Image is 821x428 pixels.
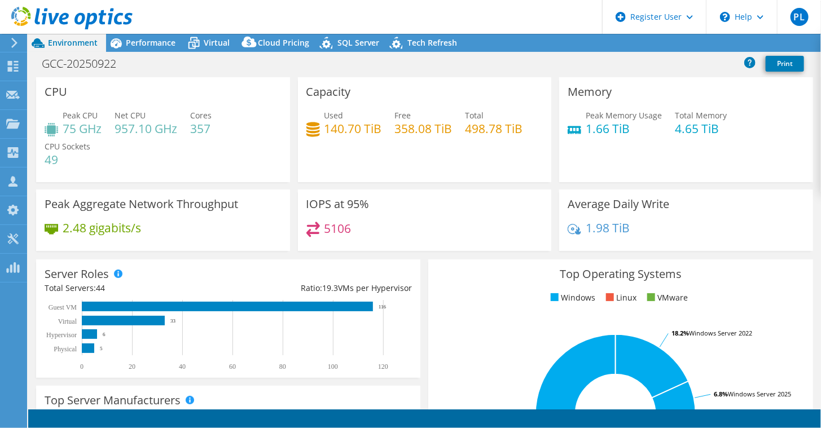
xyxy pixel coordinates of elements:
h4: Total Manufacturers: [45,408,412,421]
h4: 498.78 TiB [466,122,523,135]
div: Total Servers: [45,282,229,294]
span: Cores [190,110,212,121]
span: Tech Refresh [407,37,457,48]
svg: \n [720,12,730,22]
tspan: Windows Server 2025 [728,390,791,398]
span: 1 [117,409,121,420]
text: 116 [379,304,387,310]
tspan: Windows Server 2022 [689,329,752,337]
h4: 358.08 TiB [395,122,453,135]
h3: Top Operating Systems [437,268,804,280]
text: Virtual [58,317,77,325]
h3: Average Daily Write [568,198,669,210]
span: CPU Sockets [45,141,90,152]
h3: Server Roles [45,268,109,280]
text: Physical [54,345,77,353]
text: 33 [170,318,176,324]
h4: 357 [190,122,212,135]
h4: 49 [45,153,90,166]
tspan: 6.8% [714,390,728,398]
text: 5 [100,346,103,351]
a: Print [766,56,804,72]
text: 60 [229,363,236,370]
h3: CPU [45,86,67,98]
span: Cloud Pricing [258,37,309,48]
h3: Peak Aggregate Network Throughput [45,198,238,210]
span: Performance [126,37,175,48]
span: PL [791,8,809,26]
h1: GCC-20250922 [37,58,134,70]
span: 19.3 [322,283,338,293]
h4: 957.10 GHz [115,122,177,135]
h4: 1.98 TiB [586,222,630,234]
text: Hypervisor [46,331,77,339]
div: Ratio: VMs per Hypervisor [229,282,412,294]
h3: Memory [568,86,612,98]
h4: 4.65 TiB [675,122,727,135]
h4: 1.66 TiB [586,122,662,135]
span: Environment [48,37,98,48]
span: Free [395,110,411,121]
span: Total Memory [675,110,727,121]
li: Linux [603,292,637,304]
span: Total [466,110,484,121]
li: VMware [644,292,688,304]
h4: 2.48 gigabits/s [63,222,141,234]
span: Used [324,110,344,121]
span: Peak CPU [63,110,98,121]
span: Net CPU [115,110,146,121]
tspan: 18.2% [671,329,689,337]
h3: Capacity [306,86,351,98]
text: 0 [80,363,84,370]
text: 6 [103,332,106,337]
text: 100 [328,363,338,370]
text: 120 [378,363,388,370]
text: 40 [179,363,186,370]
text: Guest VM [49,303,77,311]
span: Virtual [204,37,230,48]
span: Peak Memory Usage [586,110,662,121]
span: SQL Server [337,37,379,48]
h3: IOPS at 95% [306,198,370,210]
text: 80 [279,363,286,370]
h4: 140.70 TiB [324,122,382,135]
h4: 75 GHz [63,122,102,135]
h3: Top Server Manufacturers [45,394,181,407]
li: Windows [548,292,596,304]
span: 44 [96,283,105,293]
text: 20 [129,363,135,370]
h4: 5106 [324,222,352,235]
